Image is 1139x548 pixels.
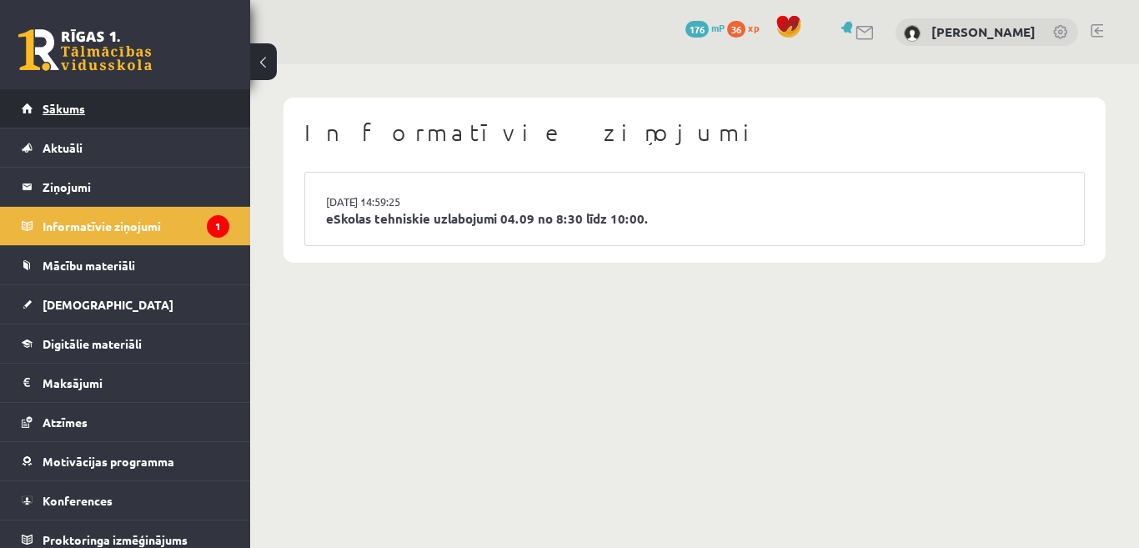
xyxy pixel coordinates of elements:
a: eSkolas tehniskie uzlabojumi 04.09 no 8:30 līdz 10:00. [326,209,1063,229]
h1: Informatīvie ziņojumi [304,118,1085,147]
span: Atzīmes [43,415,88,430]
a: 176 mP [685,21,725,34]
legend: Maksājumi [43,364,229,402]
a: Mācību materiāli [22,246,229,284]
i: 1 [207,215,229,238]
span: Aktuāli [43,140,83,155]
a: Sākums [22,89,229,128]
span: Proktoringa izmēģinājums [43,532,188,547]
span: [DEMOGRAPHIC_DATA] [43,297,173,312]
span: 176 [685,21,709,38]
a: Aktuāli [22,128,229,167]
a: [PERSON_NAME] [931,23,1036,40]
span: xp [748,21,759,34]
a: Informatīvie ziņojumi1 [22,207,229,245]
a: [DEMOGRAPHIC_DATA] [22,285,229,324]
a: Ziņojumi [22,168,229,206]
a: Konferences [22,481,229,520]
span: 36 [727,21,745,38]
span: Konferences [43,493,113,508]
a: [DATE] 14:59:25 [326,194,451,210]
span: Mācību materiāli [43,258,135,273]
legend: Ziņojumi [43,168,229,206]
a: Atzīmes [22,403,229,441]
a: Digitālie materiāli [22,324,229,363]
span: Motivācijas programma [43,454,174,469]
a: Rīgas 1. Tālmācības vidusskola [18,29,152,71]
legend: Informatīvie ziņojumi [43,207,229,245]
a: Maksājumi [22,364,229,402]
a: 36 xp [727,21,767,34]
a: Motivācijas programma [22,442,229,480]
img: Gabriela Gusāre [904,25,921,42]
span: Digitālie materiāli [43,336,142,351]
span: Sākums [43,101,85,116]
span: mP [711,21,725,34]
